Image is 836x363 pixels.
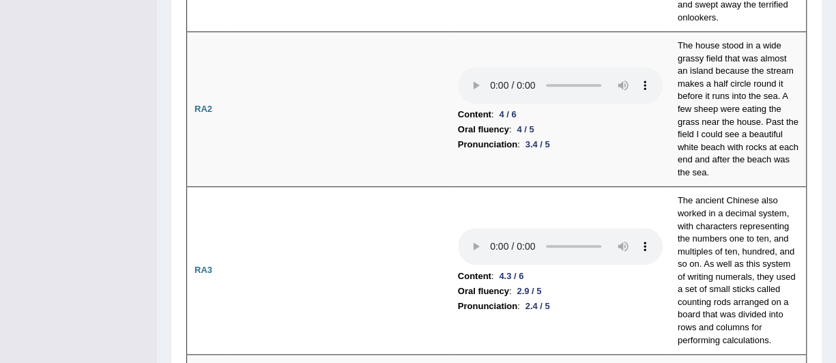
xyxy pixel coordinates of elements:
div: 4 / 5 [511,122,539,136]
b: Oral fluency [458,284,509,299]
li: : [458,269,663,284]
li: : [458,107,663,122]
b: Content [458,269,491,284]
li: : [458,122,663,137]
b: RA2 [194,104,212,114]
b: Pronunciation [458,299,517,314]
li: : [458,137,663,152]
div: 4.3 / 6 [493,269,529,283]
td: The ancient Chinese also worked in a decimal system, with characters representing the numbers one... [670,187,807,355]
div: 2.4 / 5 [520,299,556,313]
div: 4 / 6 [493,107,521,121]
li: : [458,284,663,299]
div: 3.4 / 5 [520,137,556,151]
b: Pronunciation [458,137,517,152]
b: RA3 [194,265,212,275]
td: The house stood in a wide grassy field that was almost an island because the stream makes a half ... [670,32,807,187]
b: Oral fluency [458,122,509,137]
b: Content [458,107,491,122]
div: 2.9 / 5 [511,284,547,298]
li: : [458,299,663,314]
